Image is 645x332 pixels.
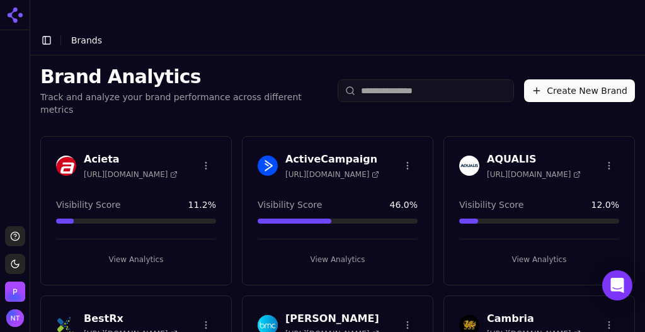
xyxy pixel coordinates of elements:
span: [URL][DOMAIN_NAME] [285,169,379,180]
h3: Acieta [84,152,178,167]
img: ActiveCampaign [258,156,278,176]
span: Visibility Score [459,198,523,211]
img: Acieta [56,156,76,176]
h3: BestRx [84,311,178,326]
span: 12.0 % [591,198,619,211]
span: Brands [71,35,102,45]
img: Nate Tower [6,309,24,327]
span: Visibility Score [56,198,120,211]
h3: Cambria [487,311,581,326]
h3: AQUALIS [487,152,581,167]
button: Open organization switcher [5,282,25,302]
button: Open user button [6,309,24,327]
button: Create New Brand [524,79,635,102]
button: View Analytics [258,249,418,270]
h3: [PERSON_NAME] [285,311,379,326]
span: Visibility Score [258,198,322,211]
span: 46.0 % [390,198,418,211]
p: Track and analyze your brand performance across different metrics [40,91,328,116]
img: AQUALIS [459,156,479,176]
span: [URL][DOMAIN_NAME] [84,169,178,180]
button: View Analytics [459,249,619,270]
h3: ActiveCampaign [285,152,379,167]
div: Open Intercom Messenger [602,270,632,301]
nav: breadcrumb [71,34,102,47]
h1: Brand Analytics [40,66,328,88]
img: Perrill [5,282,25,302]
span: 11.2 % [188,198,216,211]
span: [URL][DOMAIN_NAME] [487,169,581,180]
button: View Analytics [56,249,216,270]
